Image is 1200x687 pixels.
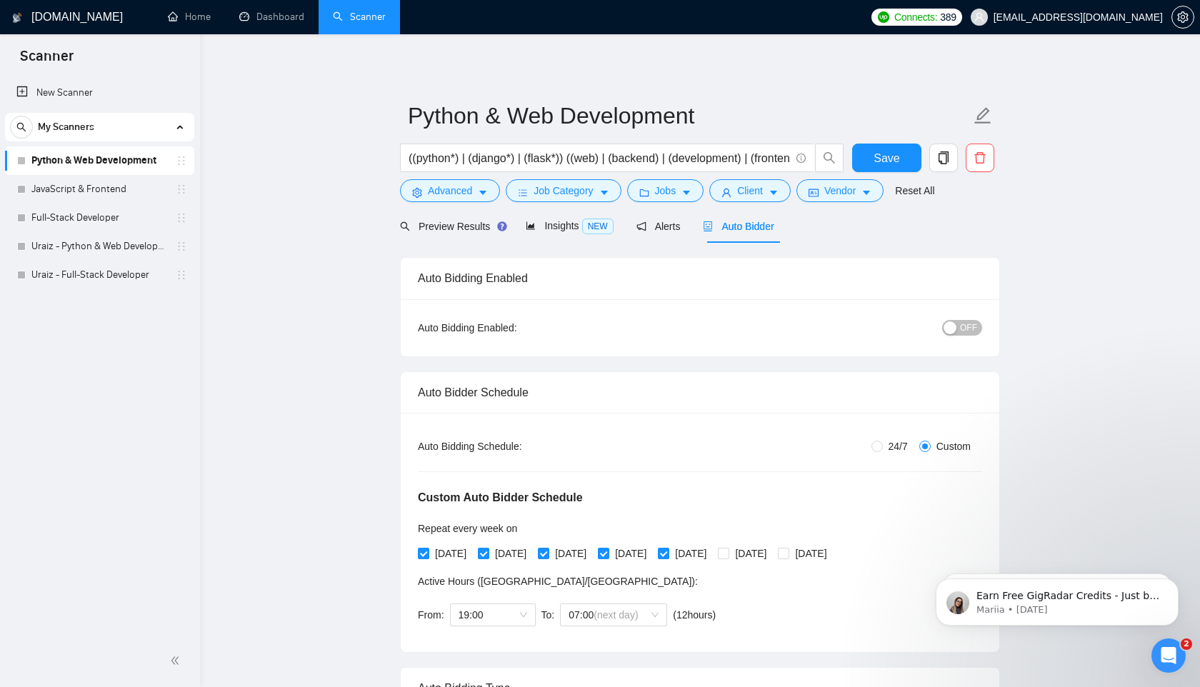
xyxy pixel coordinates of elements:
[176,269,187,281] span: holder
[966,144,994,172] button: delete
[599,187,609,198] span: caret-down
[966,151,994,164] span: delete
[412,187,422,198] span: setting
[418,576,698,587] span: Active Hours ( [GEOGRAPHIC_DATA]/[GEOGRAPHIC_DATA] ):
[883,438,914,454] span: 24/7
[874,149,899,167] span: Save
[10,116,33,139] button: search
[636,221,681,232] span: Alerts
[541,609,555,621] span: To:
[333,11,386,23] a: searchScanner
[639,187,649,198] span: folder
[31,204,167,232] a: Full-Stack Developer
[1171,11,1194,23] a: setting
[478,187,488,198] span: caret-down
[1151,638,1186,673] iframe: Intercom live chat
[796,154,806,163] span: info-circle
[409,149,790,167] input: Search Freelance Jobs...
[428,183,472,199] span: Advanced
[914,548,1200,648] iframe: Intercom notifications message
[16,79,183,107] a: New Scanner
[929,144,958,172] button: copy
[709,179,791,202] button: userClientcaret-down
[418,258,982,299] div: Auto Bidding Enabled
[895,183,934,199] a: Reset All
[5,79,194,107] li: New Scanner
[176,155,187,166] span: holder
[627,179,704,202] button: folderJobscaret-down
[489,546,532,561] span: [DATE]
[669,546,712,561] span: [DATE]
[960,320,977,336] span: OFF
[408,98,971,134] input: Scanner name...
[636,221,646,231] span: notification
[168,11,211,23] a: homeHome
[549,546,592,561] span: [DATE]
[894,9,937,25] span: Connects:
[400,179,500,202] button: settingAdvancedcaret-down
[974,106,992,125] span: edit
[721,187,731,198] span: user
[400,221,410,231] span: search
[418,489,583,506] h5: Custom Auto Bidder Schedule
[582,219,614,234] span: NEW
[852,144,921,172] button: Save
[655,183,676,199] span: Jobs
[31,146,167,175] a: Python & Web Development
[400,221,503,232] span: Preview Results
[496,220,509,233] div: Tooltip anchor
[418,523,517,534] span: Repeat every week on
[594,609,638,621] span: (next day)
[824,183,856,199] span: Vendor
[737,183,763,199] span: Client
[518,187,528,198] span: bars
[815,144,844,172] button: search
[176,212,187,224] span: holder
[11,122,32,132] span: search
[703,221,774,232] span: Auto Bidder
[418,438,606,454] div: Auto Bidding Schedule:
[5,113,194,289] li: My Scanners
[796,179,884,202] button: idcardVendorcaret-down
[31,175,167,204] a: JavaScript & Frontend
[931,438,976,454] span: Custom
[809,187,819,198] span: idcard
[9,46,85,76] span: Scanner
[681,187,691,198] span: caret-down
[569,604,659,626] span: 07:00
[38,113,94,141] span: My Scanners
[526,221,536,231] span: area-chart
[1171,6,1194,29] button: setting
[176,241,187,252] span: holder
[816,151,843,164] span: search
[769,187,779,198] span: caret-down
[1181,638,1192,650] span: 2
[506,179,621,202] button: barsJob Categorycaret-down
[418,372,982,413] div: Auto Bidder Schedule
[861,187,871,198] span: caret-down
[418,320,606,336] div: Auto Bidding Enabled:
[930,151,957,164] span: copy
[729,546,772,561] span: [DATE]
[418,609,444,621] span: From:
[459,604,527,626] span: 19:00
[31,232,167,261] a: Uraiz - Python & Web Development
[673,609,716,621] span: ( 12 hours)
[12,6,22,29] img: logo
[974,12,984,22] span: user
[940,9,956,25] span: 389
[609,546,652,561] span: [DATE]
[1172,11,1194,23] span: setting
[176,184,187,195] span: holder
[239,11,304,23] a: dashboardDashboard
[429,546,472,561] span: [DATE]
[170,653,184,668] span: double-left
[878,11,889,23] img: upwork-logo.png
[534,183,593,199] span: Job Category
[703,221,713,231] span: robot
[526,220,613,231] span: Insights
